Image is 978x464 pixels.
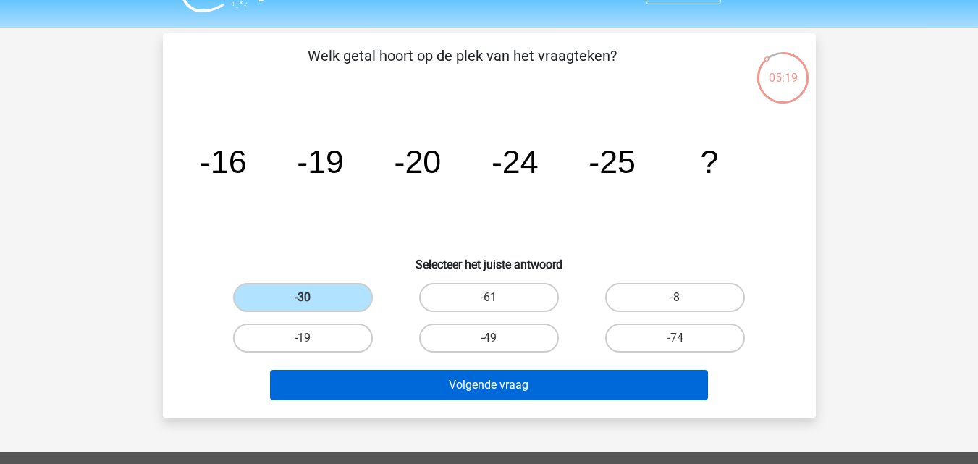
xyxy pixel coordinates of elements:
label: -74 [605,324,745,353]
button: Volgende vraag [270,370,708,400]
tspan: -24 [491,143,538,180]
label: -8 [605,283,745,312]
tspan: ? [700,143,718,180]
label: -61 [419,283,559,312]
tspan: -20 [394,143,441,180]
h6: Selecteer het juiste antwoord [186,246,793,271]
label: -49 [419,324,559,353]
div: 05:19 [756,51,810,87]
label: -30 [233,283,373,312]
tspan: -16 [199,143,246,180]
tspan: -25 [589,143,636,180]
p: Welk getal hoort op de plek van het vraagteken? [186,45,738,88]
label: -19 [233,324,373,353]
tspan: -19 [297,143,344,180]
